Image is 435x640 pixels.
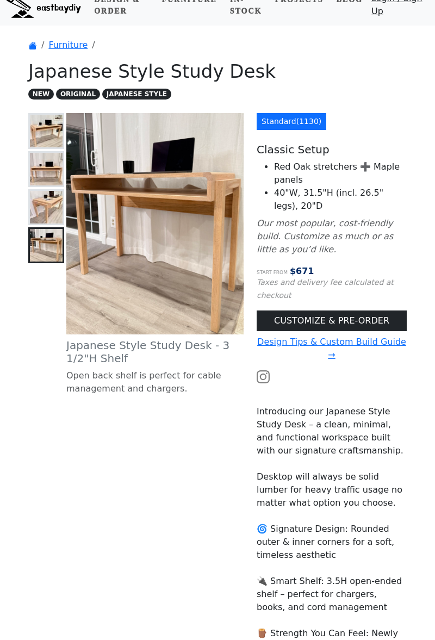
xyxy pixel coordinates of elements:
a: Standard(1130) [257,113,326,130]
h5: Classic Setup [257,143,407,156]
span: $ 671 [290,266,314,276]
span: NEW [28,89,54,100]
li: 40"W, 31.5"H (incl. 26.5" legs), 20"D [274,187,407,213]
a: Design Tips & Custom Build Guide → [257,337,406,360]
i: Our most popular, cost-friendly build. Customize as much or as little as you’d like. [257,218,393,254]
p: 🌀 Signature Design: Rounded outer & inner corners for a soft, timeless aesthetic [257,523,407,562]
nav: breadcrumb [28,39,407,52]
small: Start from [257,270,288,275]
p: Open back shelf is perfect for cable management and chargers. [66,369,244,395]
a: Watch the build video or pictures on Instagram [257,371,270,382]
a: CUSTOMIZE & PRE-ORDER [257,310,407,331]
img: Japanese Style Study Desk - Front [30,153,63,185]
p: Introducing our Japanese Style Study Desk – a clean, minimal, and functional workspace built with... [257,405,407,457]
img: Japanese Style Study Desk - 3 1/2"H Shelf [30,229,63,262]
h5: Japanese Style Study Desk - 3 1/2"H Shelf [66,339,244,365]
li: Red Oak stretchers ➕ Maple panels [274,160,407,187]
p: Desktop will always be solid lumber for heavy traffic usage no matter what option you choose. [257,470,407,509]
h1: Japanese Style Study Desk [28,60,407,83]
a: Furniture [48,40,88,50]
span: JAPANESE STYLE [102,89,171,100]
img: Japanese Style Study Desk [30,115,63,147]
small: Taxes and delivery fee calculated at checkout [257,278,394,300]
span: ORIGINAL [56,89,100,100]
p: 🔌 Smart Shelf: 3.5H open-ended shelf – perfect for chargers, books, and cord management [257,575,407,614]
img: Japanese Style Study Desk - 3 1/2"H Shelf [66,113,244,335]
img: Japanese Style Study Desk - Special Designed Strong Legs [30,191,63,223]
